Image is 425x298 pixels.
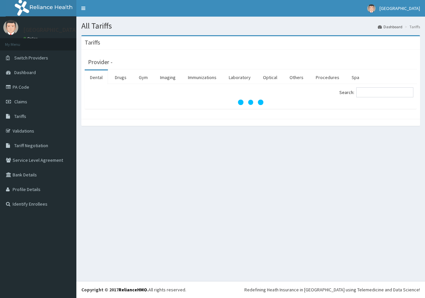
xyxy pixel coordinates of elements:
a: Gym [133,70,153,84]
span: [GEOGRAPHIC_DATA] [380,5,420,11]
a: Imaging [155,70,181,84]
img: User Image [367,4,376,13]
span: Tariffs [14,113,26,119]
h1: All Tariffs [81,22,420,30]
p: [GEOGRAPHIC_DATA] [23,27,78,33]
h3: Tariffs [85,40,100,46]
span: Switch Providers [14,55,48,61]
a: Laboratory [223,70,256,84]
a: Spa [346,70,365,84]
img: User Image [3,20,18,35]
span: Tariff Negotiation [14,143,48,149]
input: Search: [356,87,413,97]
a: Online [23,36,39,41]
span: Claims [14,99,27,105]
footer: All rights reserved. [76,281,425,298]
label: Search: [339,87,413,97]
li: Tariffs [403,24,420,30]
div: Redefining Heath Insurance in [GEOGRAPHIC_DATA] using Telemedicine and Data Science! [244,286,420,293]
a: Procedures [310,70,345,84]
span: Dashboard [14,69,36,75]
a: Dashboard [378,24,402,30]
strong: Copyright © 2017 . [81,287,148,293]
a: Drugs [110,70,132,84]
a: Dental [85,70,108,84]
a: Immunizations [183,70,222,84]
h3: Provider - [88,59,113,65]
svg: audio-loading [237,89,264,116]
a: Others [284,70,309,84]
a: Optical [258,70,283,84]
a: RelianceHMO [119,287,147,293]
